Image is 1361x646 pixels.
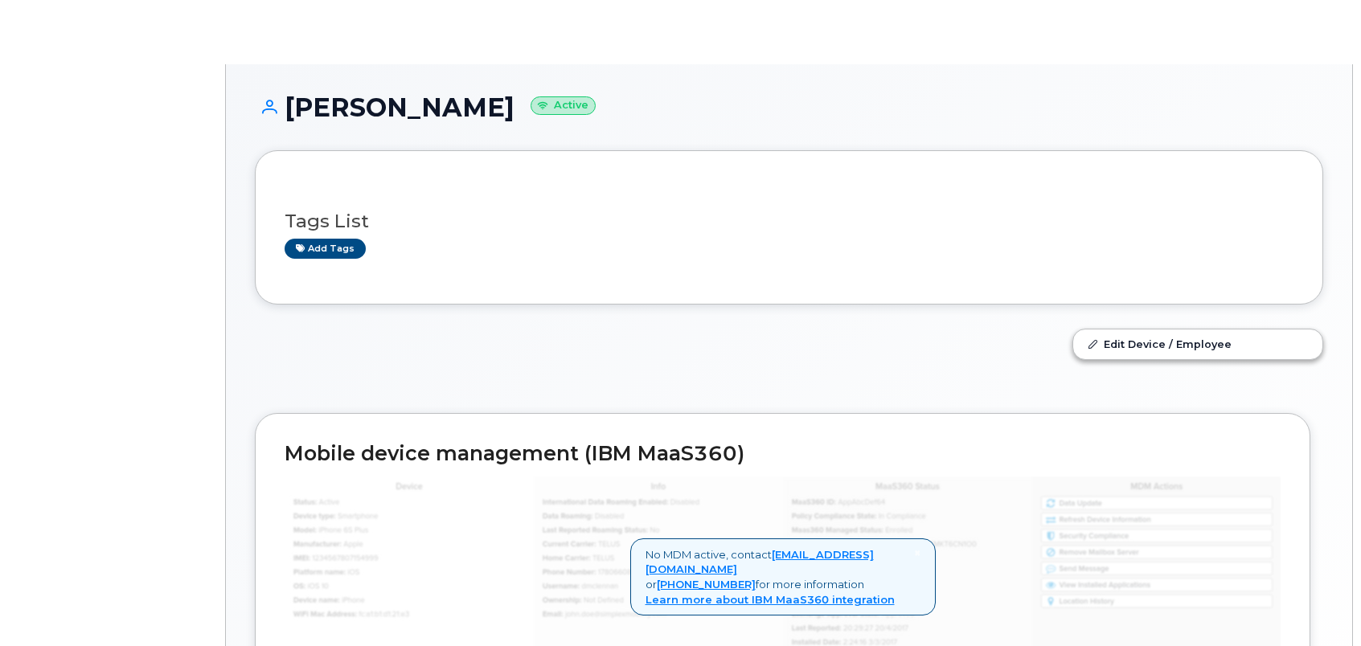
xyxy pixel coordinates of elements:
a: [PHONE_NUMBER] [657,578,756,591]
h3: Tags List [285,211,1293,231]
div: No MDM active, contact or for more information [630,538,936,615]
h2: Mobile device management (IBM MaaS360) [285,443,1281,465]
a: Add tags [285,239,366,259]
small: Active [531,96,596,115]
a: Close [914,547,920,559]
a: [EMAIL_ADDRESS][DOMAIN_NAME] [646,548,874,576]
span: × [914,546,920,560]
h1: [PERSON_NAME] [255,93,1323,121]
a: Learn more about IBM MaaS360 integration [646,593,895,606]
a: Edit Device / Employee [1073,329,1322,358]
